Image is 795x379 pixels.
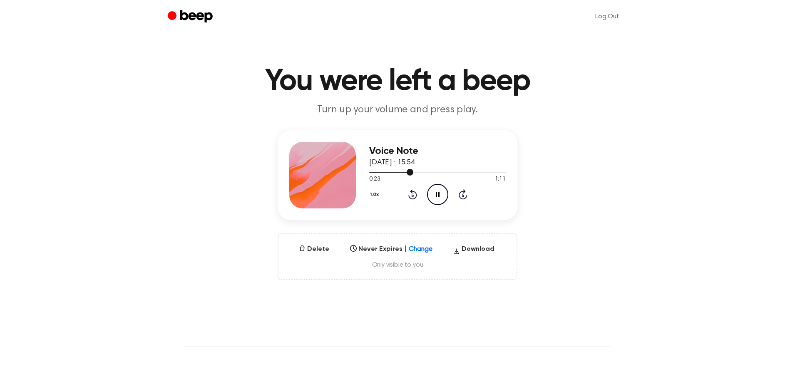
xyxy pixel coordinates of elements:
h3: Voice Note [369,146,506,157]
span: Only visible to you [288,261,507,269]
button: 1.0x [369,188,382,202]
button: Download [450,244,498,258]
span: [DATE] · 15:54 [369,159,415,166]
a: Log Out [587,7,627,27]
p: Turn up your volume and press play. [238,103,557,117]
h1: You were left a beep [184,67,611,97]
button: Delete [296,244,333,254]
a: Beep [168,9,215,25]
span: 1:11 [495,175,506,184]
span: 0:23 [369,175,380,184]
